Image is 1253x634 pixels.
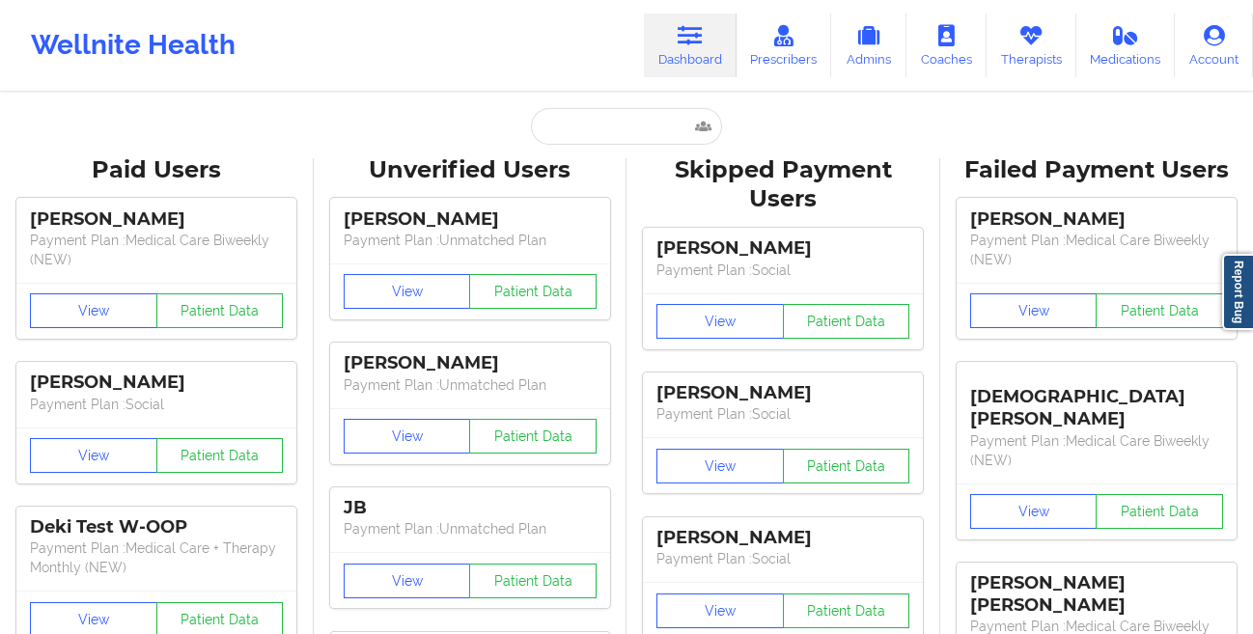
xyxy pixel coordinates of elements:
[1096,293,1223,328] button: Patient Data
[14,155,300,185] div: Paid Users
[644,14,737,77] a: Dashboard
[30,438,157,473] button: View
[30,208,283,231] div: [PERSON_NAME]
[831,14,906,77] a: Admins
[344,519,597,538] p: Payment Plan : Unmatched Plan
[656,304,784,339] button: View
[344,274,471,309] button: View
[656,593,784,628] button: View
[344,497,597,519] div: JB
[469,564,597,598] button: Patient Data
[30,372,283,394] div: [PERSON_NAME]
[970,208,1223,231] div: [PERSON_NAME]
[344,375,597,395] p: Payment Plan : Unmatched Plan
[970,431,1223,470] p: Payment Plan : Medical Care Biweekly (NEW)
[344,231,597,250] p: Payment Plan : Unmatched Plan
[783,449,910,483] button: Patient Data
[30,293,157,328] button: View
[987,14,1076,77] a: Therapists
[469,274,597,309] button: Patient Data
[327,155,614,185] div: Unverified Users
[970,293,1098,328] button: View
[656,382,909,404] div: [PERSON_NAME]
[344,564,471,598] button: View
[970,372,1223,430] div: [DEMOGRAPHIC_DATA][PERSON_NAME]
[783,304,910,339] button: Patient Data
[30,538,283,577] p: Payment Plan : Medical Care + Therapy Monthly (NEW)
[1096,494,1223,529] button: Patient Data
[656,449,784,483] button: View
[906,14,987,77] a: Coaches
[1222,254,1253,330] a: Report Bug
[970,572,1223,617] div: [PERSON_NAME] [PERSON_NAME]
[30,516,283,538] div: Deki Test W-OOP
[970,231,1223,269] p: Payment Plan : Medical Care Biweekly (NEW)
[640,155,927,215] div: Skipped Payment Users
[30,395,283,414] p: Payment Plan : Social
[30,231,283,269] p: Payment Plan : Medical Care Biweekly (NEW)
[954,155,1240,185] div: Failed Payment Users
[656,237,909,260] div: [PERSON_NAME]
[783,593,910,628] button: Patient Data
[344,352,597,374] div: [PERSON_NAME]
[469,419,597,454] button: Patient Data
[156,293,284,328] button: Patient Data
[970,494,1098,529] button: View
[344,419,471,454] button: View
[156,438,284,473] button: Patient Data
[344,208,597,231] div: [PERSON_NAME]
[737,14,832,77] a: Prescribers
[656,404,909,424] p: Payment Plan : Social
[656,261,909,280] p: Payment Plan : Social
[1175,14,1253,77] a: Account
[656,549,909,568] p: Payment Plan : Social
[1076,14,1176,77] a: Medications
[656,527,909,549] div: [PERSON_NAME]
